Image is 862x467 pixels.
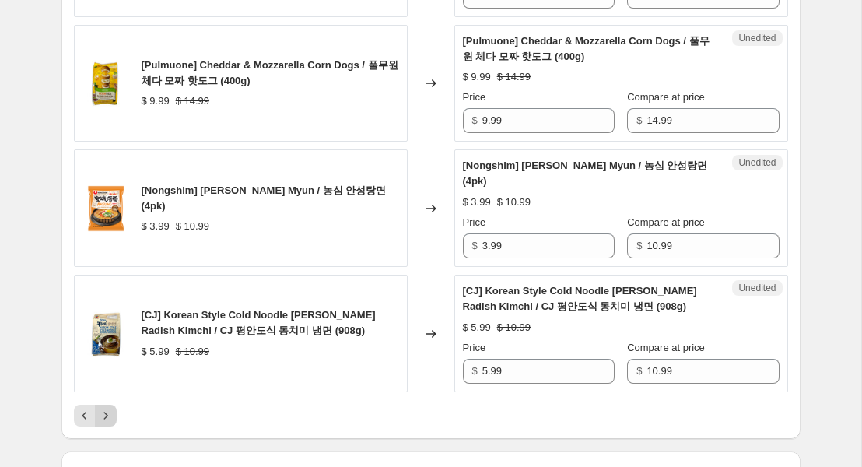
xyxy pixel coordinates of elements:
[627,216,705,228] span: Compare at price
[142,309,376,336] span: [CJ] Korean Style Cold Noodle [PERSON_NAME] Radish Kimchi / CJ 평안도식 동치미 냉면 (908g)
[738,156,776,169] span: Unedited
[176,93,209,109] strike: $ 14.99
[472,114,478,126] span: $
[176,344,209,360] strike: $ 10.99
[738,282,776,294] span: Unedited
[142,344,170,360] div: $ 5.99
[463,35,710,62] span: [Pulmuone] Cheddar & Mozzarella Corn Dogs / 풀무원 체다 모짜 핫도그 (400g)
[472,240,478,251] span: $
[463,69,491,85] div: $ 9.99
[463,320,491,335] div: $ 5.99
[636,240,642,251] span: $
[472,365,478,377] span: $
[142,184,387,212] span: [Nongshim] [PERSON_NAME] Myun / 농심 안성탕면 (4pk)
[463,342,486,353] span: Price
[176,219,209,234] strike: $ 10.99
[142,93,170,109] div: $ 9.99
[74,405,96,427] button: Previous
[627,91,705,103] span: Compare at price
[142,219,170,234] div: $ 3.99
[463,195,491,210] div: $ 3.99
[142,59,398,86] span: [Pulmuone] Cheddar & Mozzarella Corn Dogs / 풀무원 체다 모짜 핫도그 (400g)
[463,216,486,228] span: Price
[82,60,129,107] img: IMG_4022_80x.jpg
[463,285,697,312] span: [CJ] Korean Style Cold Noodle [PERSON_NAME] Radish Kimchi / CJ 평안도식 동치미 냉면 (908g)
[74,405,117,427] nav: Pagination
[636,114,642,126] span: $
[636,365,642,377] span: $
[497,320,531,335] strike: $ 10.99
[463,91,486,103] span: Price
[738,32,776,44] span: Unedited
[463,160,708,187] span: [Nongshim] [PERSON_NAME] Myun / 농심 안성탕면 (4pk)
[627,342,705,353] span: Compare at price
[82,185,129,232] img: US_Ansungtangmyun_80x.png
[95,405,117,427] button: Next
[497,195,531,210] strike: $ 10.99
[497,69,531,85] strike: $ 14.99
[82,311,129,357] img: IMG_4747_80x.jpg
